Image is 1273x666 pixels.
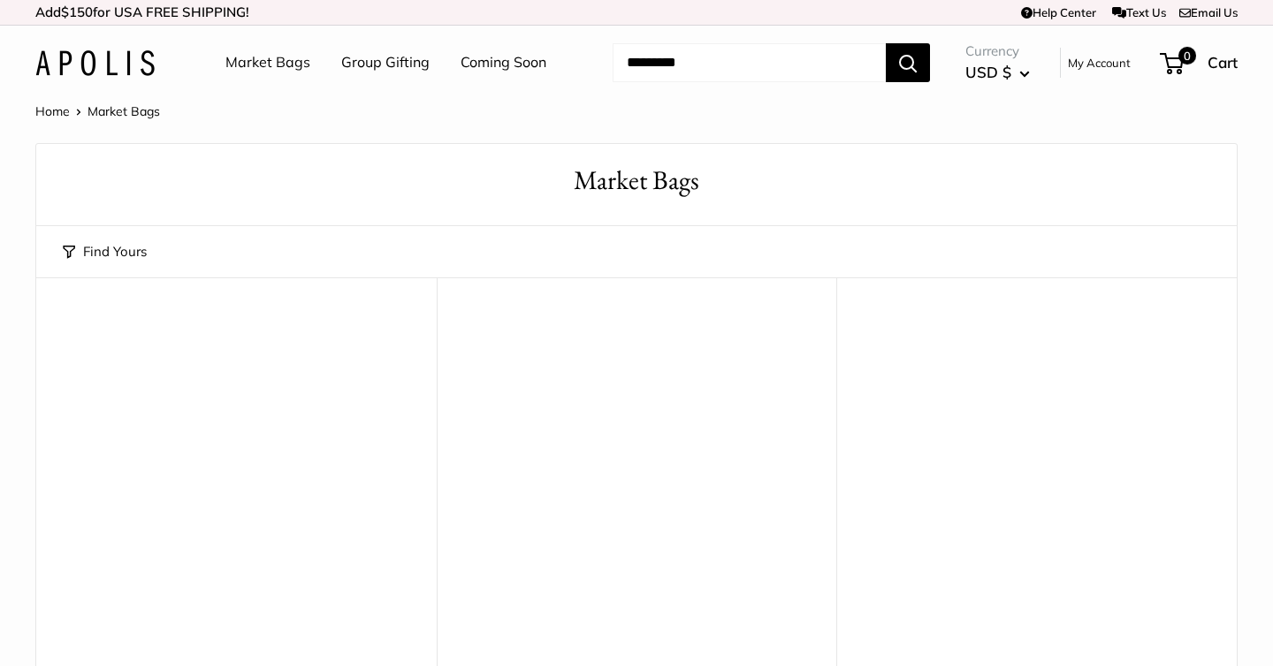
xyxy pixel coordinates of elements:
a: Home [35,103,70,119]
span: Cart [1208,53,1238,72]
span: 0 [1178,47,1196,64]
input: Search... [613,43,886,82]
a: Market Bags [225,49,310,76]
img: Apolis [35,50,155,76]
a: My Account [1068,52,1131,73]
span: USD $ [965,63,1011,81]
h1: Market Bags [63,162,1210,200]
a: Email Us [1179,5,1238,19]
span: Market Bags [88,103,160,119]
span: $150 [61,4,93,20]
a: Group Gifting [341,49,430,76]
a: Text Us [1112,5,1166,19]
nav: Breadcrumb [35,100,160,123]
a: Coming Soon [461,49,546,76]
a: 0 Cart [1162,49,1238,77]
button: Search [886,43,930,82]
span: Currency [965,39,1030,64]
button: USD $ [965,58,1030,87]
a: Help Center [1021,5,1096,19]
button: Find Yours [63,239,147,264]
